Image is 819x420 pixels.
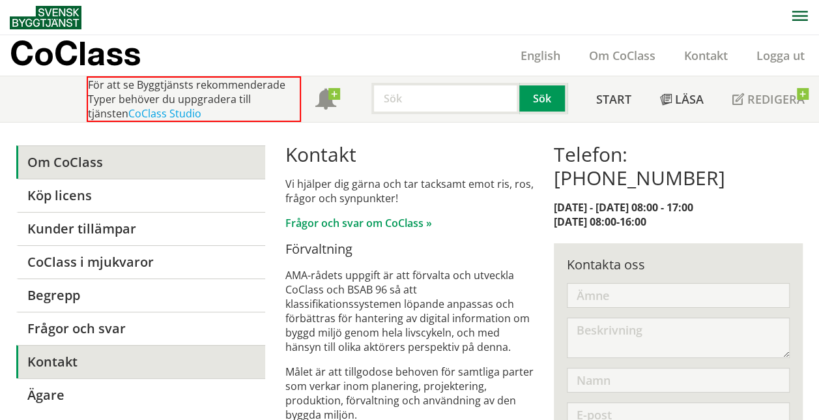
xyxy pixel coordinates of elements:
[16,378,265,412] a: Ägare
[16,312,265,345] a: Frågor och svar
[554,200,693,229] strong: [DATE] - [DATE] 08:00 - 17:00 [DATE] 08:00-16:00
[285,241,534,258] h4: Förvaltning
[16,278,265,312] a: Begrepp
[371,83,519,114] input: Sök
[285,216,431,230] a: Frågor och svar om CoClass »
[596,91,631,107] span: Start
[582,76,646,122] a: Start
[567,283,790,308] input: Ämne
[285,268,534,354] p: AMA-rådets uppgift är att förvalta och utveckla CoClass och BSAB 96 så att klassifikationssysteme...
[567,256,790,273] div: Kontakta oss
[16,145,265,179] a: Om CoClass
[128,106,201,121] a: CoClass Studio
[575,48,670,63] a: Om CoClass
[16,179,265,212] a: Köp licens
[670,48,742,63] a: Kontakt
[675,91,704,107] span: Läsa
[567,368,790,393] input: Namn
[10,6,81,29] img: Svensk Byggtjänst
[742,48,819,63] a: Logga ut
[285,143,534,166] h1: Kontakt
[554,143,803,190] h1: Telefon: [PHONE_NUMBER]
[646,76,718,122] a: Läsa
[506,48,575,63] a: English
[16,245,265,278] a: CoClass i mjukvaror
[285,177,534,205] p: Vi hjälper dig gärna och tar tacksamt emot ris, ros, frågor och synpunkter!
[87,76,301,122] div: För att se Byggtjänsts rekommenderade Typer behöver du uppgradera till tjänsten
[718,76,819,122] a: Redigera
[315,90,336,111] span: Notifikationer
[519,83,568,114] button: Sök
[10,35,169,76] a: CoClass
[16,345,265,378] a: Kontakt
[16,212,265,245] a: Kunder tillämpar
[10,46,141,61] p: CoClass
[747,91,805,107] span: Redigera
